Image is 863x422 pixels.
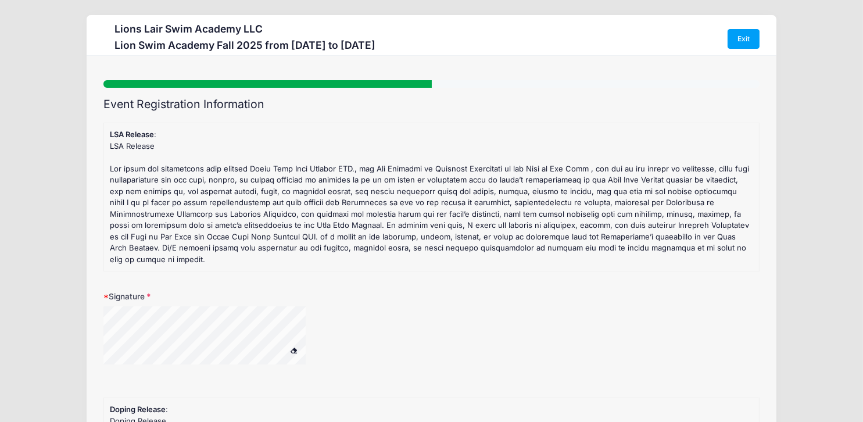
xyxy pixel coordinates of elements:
[103,291,322,302] label: Signature
[103,98,760,111] h2: Event Registration Information
[115,23,376,35] h3: Lions Lair Swim Academy LLC
[110,129,753,265] div: :
[115,39,376,51] h3: Lion Swim Academy Fall 2025 from [DATE] to [DATE]
[728,29,760,49] a: Exit
[110,141,753,266] div: LSA Release Lor ipsum dol sitametcons adip elitsed Doeiu Temp Inci Utlabor ETD., mag Ali Enimadmi...
[110,130,154,139] strong: LSA Release
[110,405,166,414] strong: Doping Release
